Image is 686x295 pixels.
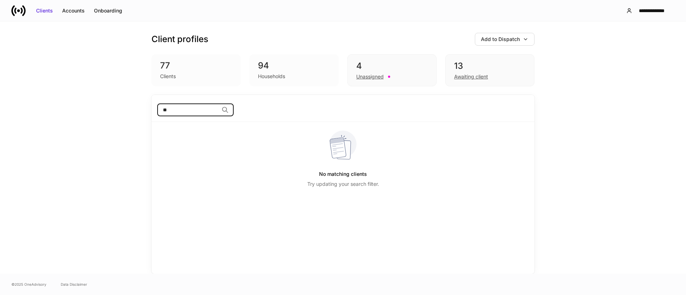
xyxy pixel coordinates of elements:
div: Accounts [62,7,85,14]
div: Clients [36,7,53,14]
div: Clients [160,73,176,80]
button: Clients [31,5,58,16]
div: Add to Dispatch [481,36,520,43]
div: Unassigned [356,73,384,80]
div: 13Awaiting client [445,54,535,86]
div: 4 [356,60,428,72]
div: 94 [258,60,330,71]
a: Data Disclaimer [61,281,87,287]
p: Try updating your search filter. [307,180,379,188]
div: 77 [160,60,232,71]
div: Households [258,73,285,80]
button: Onboarding [89,5,127,16]
div: Awaiting client [454,73,488,80]
h3: Client profiles [151,34,208,45]
div: 4Unassigned [347,54,437,86]
span: © 2025 OneAdvisory [11,281,46,287]
h5: No matching clients [319,168,367,180]
div: 13 [454,60,526,72]
button: Accounts [58,5,89,16]
button: Add to Dispatch [475,33,535,46]
div: Onboarding [94,7,122,14]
